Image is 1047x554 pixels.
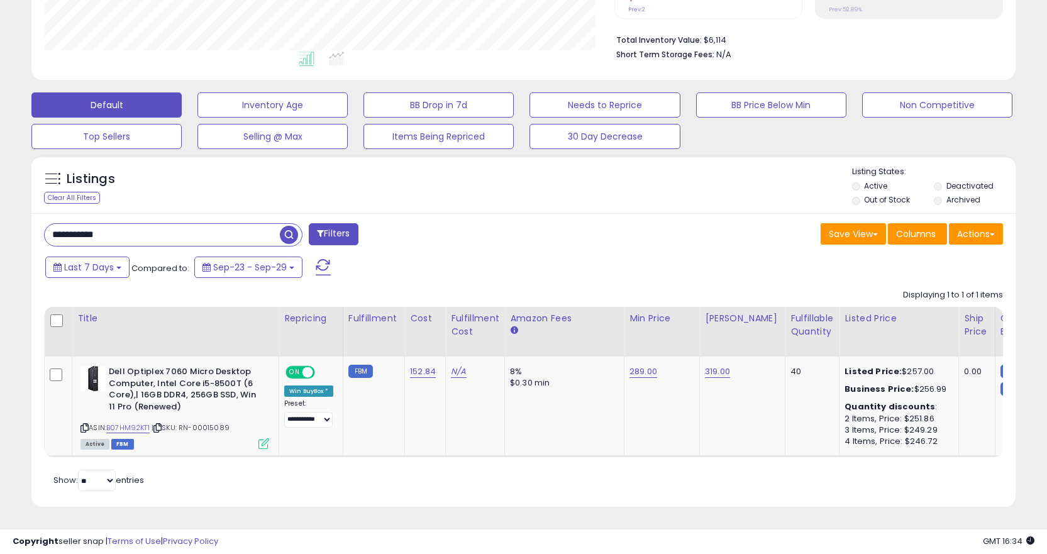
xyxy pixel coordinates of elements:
div: Amazon Fees [510,312,619,325]
a: Privacy Policy [163,535,218,547]
div: : [845,401,949,413]
div: Preset: [284,399,333,428]
div: ASIN: [80,366,269,448]
button: Default [31,92,182,118]
span: | SKU: RN-00015089 [152,423,230,433]
div: Ship Price [964,312,989,338]
button: Sep-23 - Sep-29 [194,257,302,278]
div: Repricing [284,312,338,325]
button: Selling @ Max [197,124,348,149]
div: 40 [790,366,829,377]
span: Columns [896,228,936,240]
button: Save View [821,223,886,245]
div: 2 Items, Price: $251.86 [845,413,949,424]
a: B07HM92KT1 [106,423,150,433]
button: Last 7 Days [45,257,130,278]
a: N/A [451,365,466,378]
b: Total Inventory Value: [616,35,702,45]
b: Quantity discounts [845,401,935,413]
span: OFF [313,367,333,378]
small: FBM [1000,365,1025,378]
div: 4 Items, Price: $246.72 [845,436,949,447]
div: Listed Price [845,312,953,325]
span: Sep-23 - Sep-29 [213,261,287,274]
button: 30 Day Decrease [529,124,680,149]
strong: Copyright [13,535,58,547]
a: 152.84 [410,365,436,378]
label: Deactivated [946,180,994,191]
span: Last 7 Days [64,261,114,274]
span: FBM [111,439,134,450]
div: [PERSON_NAME] [705,312,780,325]
div: seller snap | | [13,536,218,548]
button: Actions [949,223,1003,245]
div: Cost [410,312,440,325]
div: Min Price [629,312,694,325]
div: 0.00 [964,366,985,377]
button: Items Being Repriced [363,124,514,149]
span: Compared to: [131,262,189,274]
button: Needs to Reprice [529,92,680,118]
b: Dell Optiplex 7060 Micro Desktop Computer, Intel Core i5-8500T (6 Core),| 16GB DDR4, 256GB SSD, W... [109,366,262,416]
b: Listed Price: [845,365,902,377]
div: Clear All Filters [44,192,100,204]
div: $0.30 min [510,377,614,389]
small: Prev: 2 [628,6,645,13]
li: $6,114 [616,31,994,47]
button: Columns [888,223,947,245]
span: Show: entries [53,474,144,486]
a: 289.00 [629,365,657,378]
label: Out of Stock [864,194,910,205]
div: 8% [510,366,614,377]
span: 2025-10-7 16:34 GMT [983,535,1034,547]
label: Active [864,180,887,191]
div: 3 Items, Price: $249.29 [845,424,949,436]
a: 319.00 [705,365,730,378]
img: 41oId6O0Q+L._SL40_.jpg [80,366,106,391]
span: ON [287,367,302,378]
div: Fulfillment Cost [451,312,499,338]
div: $256.99 [845,384,949,395]
label: Archived [946,194,980,205]
small: FBM [1000,382,1025,396]
button: Filters [309,223,358,245]
span: N/A [716,48,731,60]
p: Listing States: [852,166,1016,178]
button: BB Drop in 7d [363,92,514,118]
small: Prev: 52.89% [829,6,862,13]
small: FBM [348,365,373,378]
div: Win BuyBox * [284,385,333,397]
button: Top Sellers [31,124,182,149]
button: Non Competitive [862,92,1012,118]
div: Displaying 1 to 1 of 1 items [903,289,1003,301]
div: $257.00 [845,366,949,377]
h5: Listings [67,170,115,188]
div: Title [77,312,274,325]
b: Short Term Storage Fees: [616,49,714,60]
button: BB Price Below Min [696,92,846,118]
b: Business Price: [845,383,914,395]
div: Fulfillment [348,312,399,325]
a: Terms of Use [108,535,161,547]
button: Inventory Age [197,92,348,118]
div: Fulfillable Quantity [790,312,834,338]
span: All listings currently available for purchase on Amazon [80,439,109,450]
small: Amazon Fees. [510,325,518,336]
